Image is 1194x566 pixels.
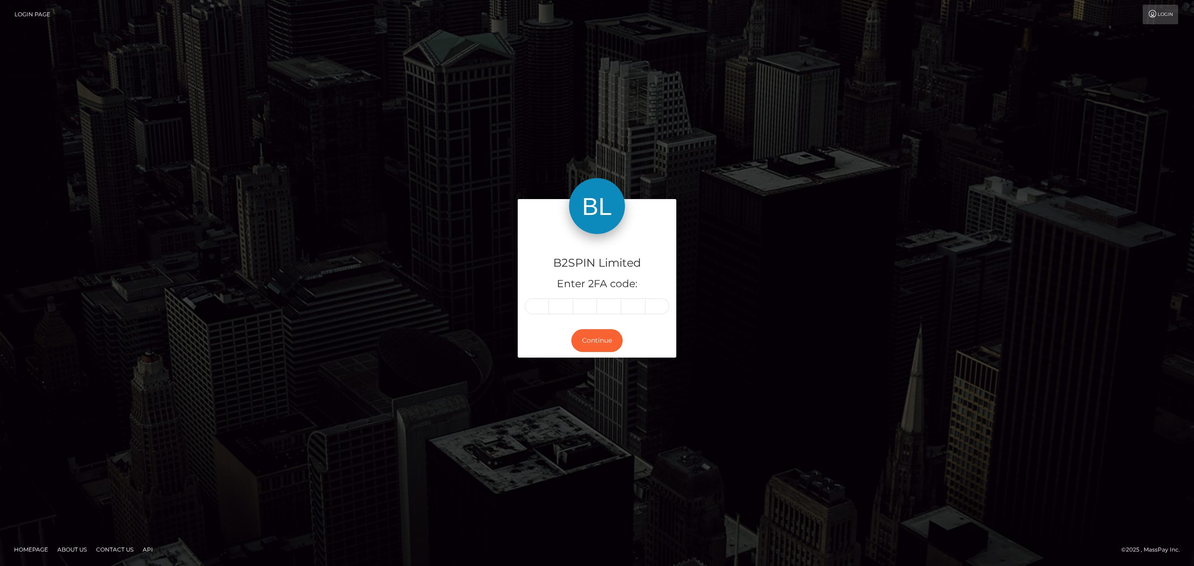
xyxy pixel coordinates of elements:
a: Contact Us [92,542,137,557]
a: Login Page [14,5,50,24]
button: Continue [571,329,623,352]
a: Homepage [10,542,52,557]
a: About Us [54,542,90,557]
h4: B2SPIN Limited [525,255,669,271]
a: Login [1143,5,1178,24]
div: © 2025 , MassPay Inc. [1121,545,1187,555]
h5: Enter 2FA code: [525,277,669,291]
a: API [139,542,157,557]
img: B2SPIN Limited [569,178,625,234]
